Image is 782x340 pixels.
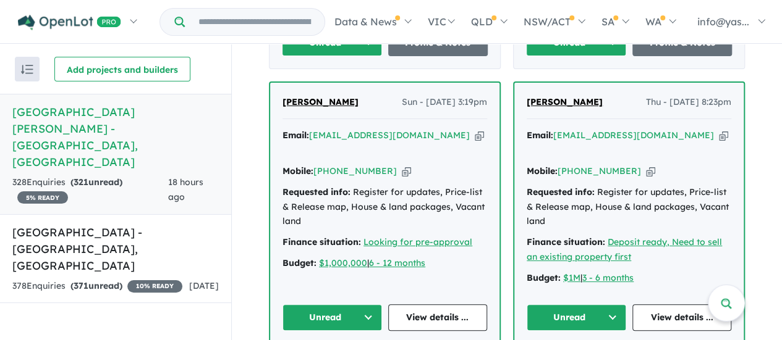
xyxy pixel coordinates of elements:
[719,129,728,142] button: Copy
[283,257,317,268] strong: Budget:
[127,280,182,292] span: 10 % READY
[632,304,732,331] a: View details ...
[283,130,309,141] strong: Email:
[283,304,382,331] button: Unread
[527,272,561,283] strong: Budget:
[283,95,359,110] a: [PERSON_NAME]
[527,185,731,229] div: Register for updates, Price-list & Release map, House & land packages, Vacant land
[74,280,88,291] span: 371
[563,272,580,283] a: $1M
[283,96,359,107] span: [PERSON_NAME]
[527,165,558,176] strong: Mobile:
[283,186,351,197] strong: Requested info:
[189,280,219,291] span: [DATE]
[369,257,425,268] a: 6 - 12 months
[363,236,472,247] a: Looking for pre-approval
[70,176,122,188] strong: ( unread)
[18,15,121,30] img: Openlot PRO Logo White
[527,304,626,331] button: Unread
[74,176,88,188] span: 321
[313,165,397,176] a: [PHONE_NUMBER]
[558,165,641,176] a: [PHONE_NUMBER]
[12,104,219,170] h5: [GEOGRAPHIC_DATA][PERSON_NAME] - [GEOGRAPHIC_DATA] , [GEOGRAPHIC_DATA]
[54,57,190,81] button: Add projects and builders
[319,257,367,268] a: $1,000,000
[283,165,313,176] strong: Mobile:
[187,9,322,35] input: Try estate name, suburb, builder or developer
[12,175,168,205] div: 328 Enquir ies
[527,236,605,247] strong: Finance situation:
[402,165,411,178] button: Copy
[527,95,603,110] a: [PERSON_NAME]
[646,165,655,178] button: Copy
[527,236,722,262] a: Deposit ready, Need to sell an existing property first
[388,304,488,331] a: View details ...
[582,272,634,283] a: 3 - 6 months
[475,129,484,142] button: Copy
[553,130,714,141] a: [EMAIL_ADDRESS][DOMAIN_NAME]
[70,280,122,291] strong: ( unread)
[283,236,361,247] strong: Finance situation:
[309,130,470,141] a: [EMAIL_ADDRESS][DOMAIN_NAME]
[402,95,487,110] span: Sun - [DATE] 3:19pm
[12,279,182,294] div: 378 Enquir ies
[283,256,487,271] div: |
[12,224,219,274] h5: [GEOGRAPHIC_DATA] - [GEOGRAPHIC_DATA] , [GEOGRAPHIC_DATA]
[646,95,731,110] span: Thu - [DATE] 8:23pm
[17,191,68,204] span: 5 % READY
[527,130,553,141] strong: Email:
[527,271,731,286] div: |
[697,15,749,28] span: info@yas...
[527,96,603,107] span: [PERSON_NAME]
[168,176,203,202] span: 18 hours ago
[283,185,487,229] div: Register for updates, Price-list & Release map, House & land packages, Vacant land
[21,65,33,74] img: sort.svg
[527,186,595,197] strong: Requested info:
